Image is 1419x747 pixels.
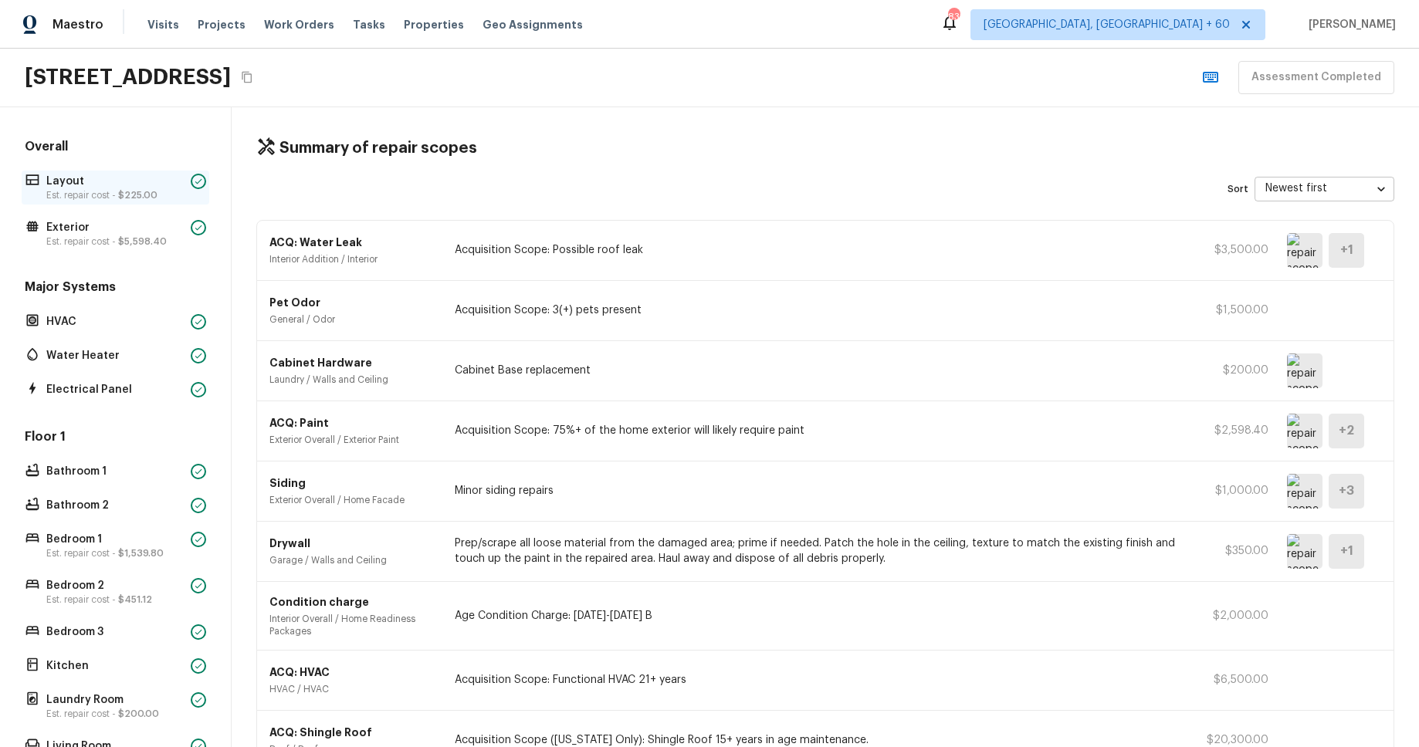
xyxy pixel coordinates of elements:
[1287,534,1322,569] img: repair scope asset
[46,708,185,720] p: Est. repair cost -
[198,17,246,32] span: Projects
[948,9,959,25] div: 833
[46,593,185,606] p: Est. repair cost -
[46,464,185,479] p: Bathroom 1
[455,536,1180,566] p: Prep/scrape all loose material from the damaged area; prime if needed. Patch the hole in the ceil...
[455,483,1180,499] p: Minor siding repairs
[269,253,436,265] p: Interior Addition / Interior
[455,242,1180,258] p: Acquisition Scope: Possible roof leak
[46,189,185,201] p: Est. repair cost -
[1339,422,1354,439] h5: + 2
[1228,183,1248,195] p: Sort
[1340,543,1353,559] h5: + 1
[22,138,209,158] h5: Overall
[1287,233,1322,268] img: repair scope asset
[46,532,185,547] p: Bedroom 1
[1199,303,1268,318] p: $1,500.00
[269,554,436,566] p: Garage / Walls and Ceiling
[1199,672,1268,688] p: $6,500.00
[455,423,1180,438] p: Acquisition Scope: 75%+ of the home exterior will likely require paint
[353,19,385,30] span: Tasks
[1287,474,1322,509] img: repair scope asset
[269,536,436,551] p: Drywall
[269,683,436,695] p: HVAC / HVAC
[46,578,185,593] p: Bedroom 2
[46,348,185,363] p: Water Heater
[118,191,157,200] span: $225.00
[1199,363,1268,378] p: $200.00
[46,314,185,330] p: HVAC
[22,279,209,299] h5: Major Systems
[269,613,436,637] p: Interior Overall / Home Readiness Packages
[1199,483,1268,499] p: $1,000.00
[269,355,436,370] p: Cabinet Hardware
[118,595,152,604] span: $451.12
[118,549,164,558] span: $1,539.80
[25,63,231,91] h2: [STREET_ADDRESS]
[1199,242,1268,258] p: $3,500.00
[1287,414,1322,448] img: repair scope asset
[1302,17,1396,32] span: [PERSON_NAME]
[483,17,583,32] span: Geo Assignments
[455,672,1180,688] p: Acquisition Scope: Functional HVAC 21+ years
[269,494,436,506] p: Exterior Overall / Home Facade
[455,608,1180,624] p: Age Condition Charge: [DATE]-[DATE] B
[269,475,436,491] p: Siding
[269,313,436,326] p: General / Odor
[147,17,179,32] span: Visits
[1199,423,1268,438] p: $2,598.40
[269,415,436,431] p: ACQ: Paint
[269,664,436,680] p: ACQ: HVAC
[1255,168,1394,209] div: Newest first
[269,725,436,740] p: ACQ: Shingle Roof
[46,624,185,640] p: Bedroom 3
[46,235,185,248] p: Est. repair cost -
[1287,353,1322,388] img: repair scope asset
[118,709,159,718] span: $200.00
[269,235,436,250] p: ACQ: Water Leak
[269,434,436,446] p: Exterior Overall / Exterior Paint
[1339,482,1354,499] h5: + 3
[52,17,103,32] span: Maestro
[264,17,334,32] span: Work Orders
[269,373,436,386] p: Laundry / Walls and Ceiling
[46,174,185,189] p: Layout
[46,220,185,235] p: Exterior
[1199,543,1268,559] p: $350.00
[46,382,185,397] p: Electrical Panel
[455,363,1180,378] p: Cabinet Base replacement
[984,17,1230,32] span: [GEOGRAPHIC_DATA], [GEOGRAPHIC_DATA] + 60
[22,428,209,448] h5: Floor 1
[1340,242,1353,259] h5: + 1
[404,17,464,32] span: Properties
[269,594,436,610] p: Condition charge
[118,237,167,246] span: $5,598.40
[46,692,185,708] p: Laundry Room
[237,67,257,87] button: Copy Address
[46,498,185,513] p: Bathroom 2
[46,658,185,674] p: Kitchen
[455,303,1180,318] p: Acquisition Scope: 3(+) pets present
[269,295,436,310] p: Pet Odor
[279,138,477,158] h4: Summary of repair scopes
[1199,608,1268,624] p: $2,000.00
[46,547,185,559] p: Est. repair cost -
